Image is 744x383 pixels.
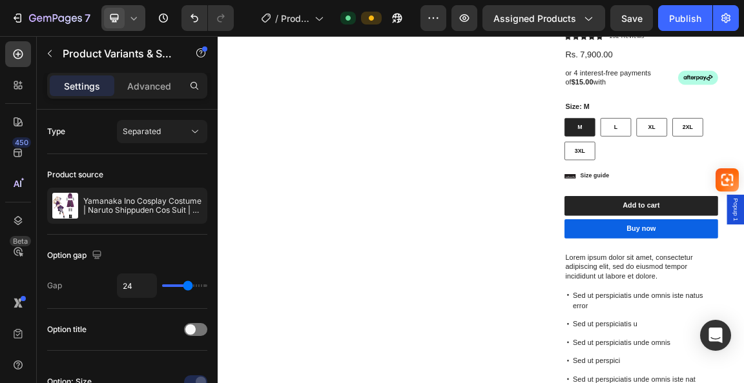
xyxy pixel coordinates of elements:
[63,46,172,61] p: Product Variants & Swatches
[47,169,103,181] div: Product source
[596,243,650,257] div: Add to cart
[47,247,105,264] div: Option gap
[493,12,576,25] span: Assigned Products
[218,36,744,383] iframe: Design area
[510,270,736,299] button: Buy now
[181,5,234,31] div: Undo/Redo
[12,137,31,148] div: 450
[117,120,207,143] button: Separated
[47,324,87,335] div: Option title
[530,129,537,139] span: M
[602,277,645,291] div: Buy now
[64,79,100,93] p: Settings
[621,13,643,24] span: Save
[512,320,735,360] p: Lorem ipsum dolor sit amet, consectetur adipiscing elit, sed do eiusmod tempor incididunt ut labo...
[521,62,553,73] strong: $15.00
[47,280,62,291] div: Gap
[634,129,645,139] span: XL
[127,79,171,93] p: Advanced
[525,164,541,173] span: 3XL
[510,235,736,264] button: Add to cart
[275,12,278,25] span: /
[533,201,576,211] p: Size guide
[512,48,673,75] p: or 4 interest-free payments of with
[5,5,96,31] button: 7
[510,97,548,113] legend: Size: M
[83,197,202,215] p: Yamanaka Ino Cosplay Costume | Naruto Shippuden Cos Suit | Anime Cosplay Outfit
[47,126,65,137] div: Type
[700,320,731,351] div: Open Intercom Messenger
[482,5,605,31] button: Assigned Products
[610,5,653,31] button: Save
[85,10,90,26] p: 7
[52,193,78,219] img: product feature img
[583,129,588,139] span: L
[658,5,712,31] button: Publish
[281,12,309,25] span: Product Page - [DATE] 15:16:56
[684,129,699,139] span: 2XL
[118,274,156,297] input: Auto
[510,18,736,37] div: Rs. 7,900.00
[10,236,31,246] div: Beta
[123,126,161,136] span: Separated
[669,12,701,25] div: Publish
[677,51,736,72] img: gempages_432750572815254551-20f27497-48a2-4b8c-b593-4d8ab07172c8.png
